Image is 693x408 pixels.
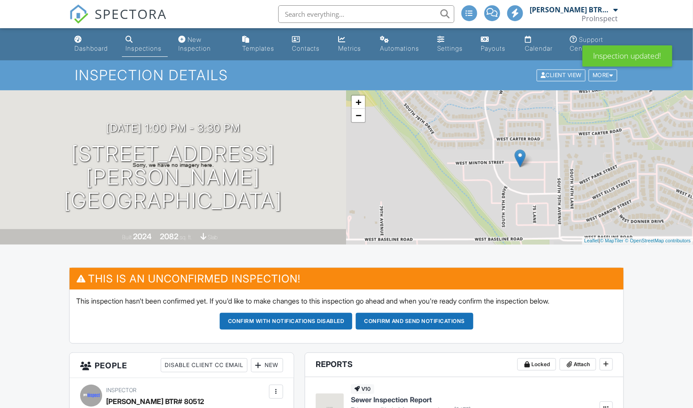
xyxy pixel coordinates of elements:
div: More [589,70,617,82]
input: Search everything... [278,5,454,23]
div: Inspection updated! [582,45,672,67]
a: Payouts [478,32,514,57]
div: Client View [537,70,586,82]
div: 2024 [133,232,151,241]
div: Settings [437,45,463,52]
span: sq. ft. [180,234,192,241]
div: | [582,237,693,245]
div: [PERSON_NAME] BTR# 80512 [106,395,204,408]
div: Automations [380,45,419,52]
h1: Inspection Details [75,67,618,83]
div: Dashboard [74,45,108,52]
img: The Best Home Inspection Software - Spectora [69,4,88,24]
a: Zoom out [352,109,365,122]
div: Payouts [481,45,506,52]
span: SPECTORA [95,4,167,23]
h3: People [70,353,294,378]
div: New Inspection [178,36,211,52]
button: Confirm with notifications disabled [220,313,353,330]
button: Confirm and send notifications [356,313,473,330]
h3: This is an Unconfirmed Inspection! [70,268,623,289]
a: Calendar [521,32,559,57]
span: slab [208,234,217,241]
a: Templates [239,32,281,57]
div: 2082 [160,232,178,241]
div: Inspections [125,45,162,52]
h1: [STREET_ADDRESS][PERSON_NAME] [GEOGRAPHIC_DATA] [14,142,332,212]
a: Support Center [566,32,622,57]
a: Dashboard [71,32,114,57]
a: © MapTiler [600,238,624,243]
a: Contacts [288,32,328,57]
div: New [251,358,283,372]
a: New Inspection [175,32,232,57]
a: © OpenStreetMap contributors [625,238,691,243]
span: Inspector [106,387,136,393]
a: Metrics [335,32,369,57]
p: This inspection hasn't been confirmed yet. If you'd like to make changes to this inspection go ah... [76,296,616,306]
div: Disable Client CC Email [161,358,247,372]
div: Templates [242,45,274,52]
div: Metrics [339,45,361,52]
a: Zoom in [352,96,365,109]
a: Settings [434,32,470,57]
a: Inspections [122,32,168,57]
a: Client View [536,71,588,78]
div: [PERSON_NAME] BTR# 43777 [530,5,612,14]
div: ProInspect [582,14,618,23]
h3: [DATE] 1:00 pm - 3:30 pm [106,122,240,134]
a: Leaflet [584,238,599,243]
a: Automations (Advanced) [376,32,427,57]
span: Built [122,234,132,241]
div: Contacts [292,45,320,52]
div: Support Center [570,36,603,52]
a: SPECTORA [69,12,167,30]
div: Calendar [525,45,553,52]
